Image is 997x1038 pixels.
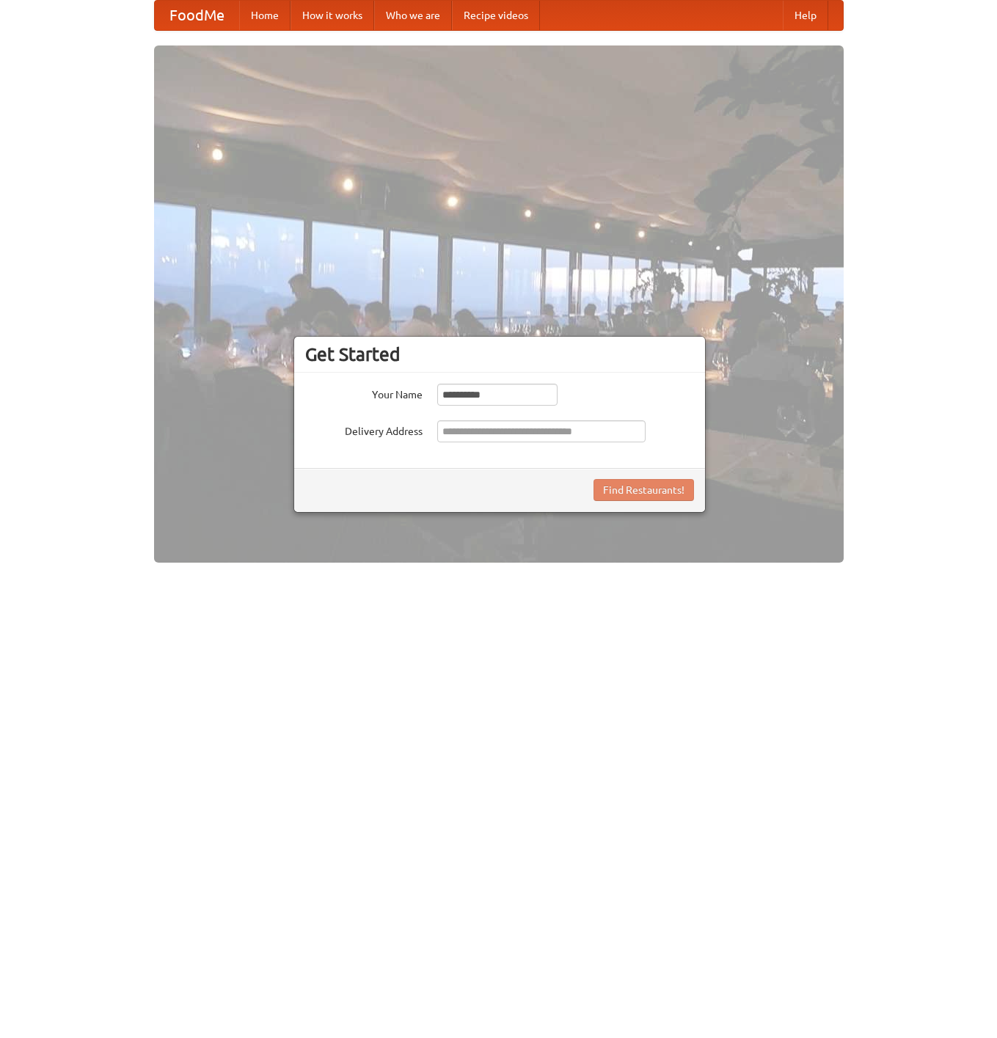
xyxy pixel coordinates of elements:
[291,1,374,30] a: How it works
[239,1,291,30] a: Home
[305,343,694,365] h3: Get Started
[783,1,828,30] a: Help
[374,1,452,30] a: Who we are
[594,479,694,501] button: Find Restaurants!
[155,1,239,30] a: FoodMe
[305,420,423,439] label: Delivery Address
[452,1,540,30] a: Recipe videos
[305,384,423,402] label: Your Name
